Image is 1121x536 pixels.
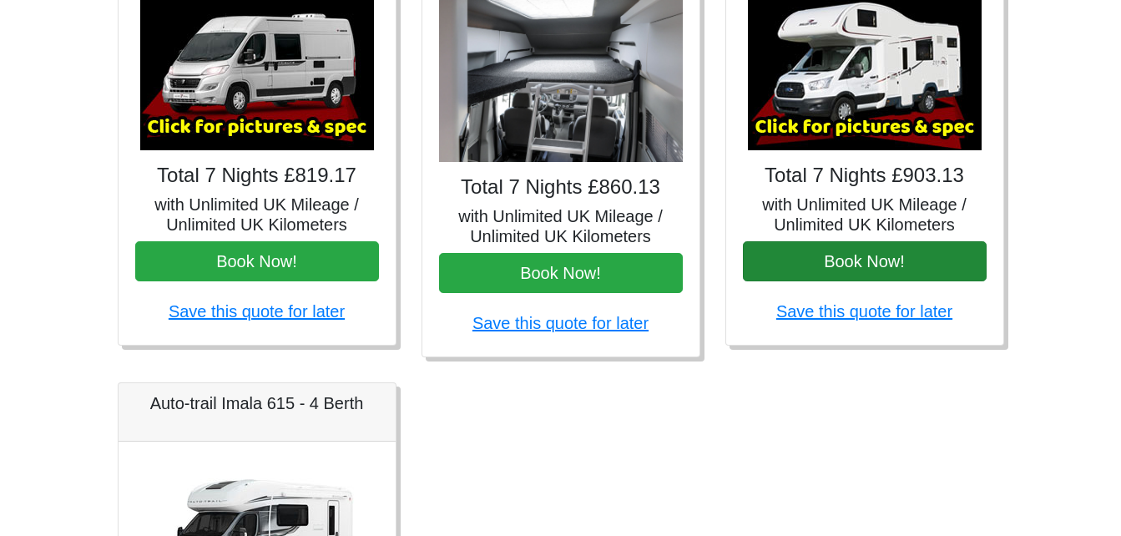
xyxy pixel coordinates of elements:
h5: with Unlimited UK Mileage / Unlimited UK Kilometers [135,195,379,235]
h5: with Unlimited UK Mileage / Unlimited UK Kilometers [743,195,987,235]
h4: Total 7 Nights £903.13 [743,164,987,188]
a: Save this quote for later [169,302,345,321]
button: Book Now! [135,241,379,281]
a: Save this quote for later [776,302,952,321]
h4: Total 7 Nights £860.13 [439,175,683,200]
h5: with Unlimited UK Mileage / Unlimited UK Kilometers [439,206,683,246]
h5: Auto-trail Imala 615 - 4 Berth [135,393,379,413]
button: Book Now! [743,241,987,281]
a: Save this quote for later [472,314,649,332]
button: Book Now! [439,253,683,293]
h4: Total 7 Nights £819.17 [135,164,379,188]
